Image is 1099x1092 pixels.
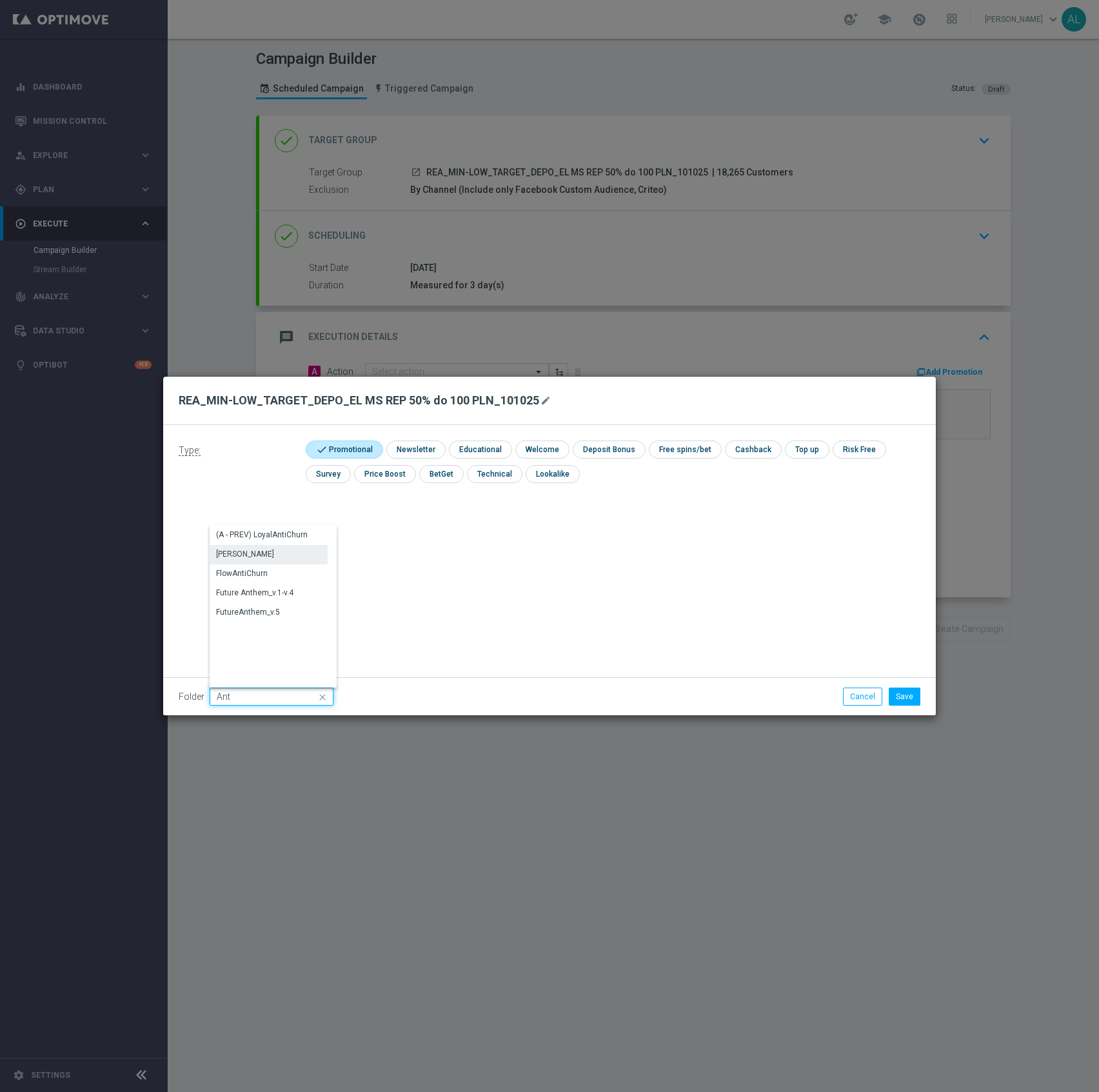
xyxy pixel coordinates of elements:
[210,688,333,706] input: Quick find
[540,395,551,406] i: mode_edit
[179,393,539,408] h2: REA_MIN-LOW_TARGET_DEPO_EL MS REP 50% do 100 PLN_101025
[216,548,274,560] div: [PERSON_NAME]
[210,545,328,564] div: Press SPACE to select this row.
[210,564,328,584] div: Press SPACE to select this row.
[216,606,280,618] div: FutureAnthem_v.5
[843,688,882,706] button: Cancel
[539,393,555,408] button: mode_edit
[210,584,328,603] div: Press SPACE to select this row.
[317,688,330,706] i: close
[216,529,308,541] div: (A - PREV) LoyalAntiChurn
[889,688,920,706] button: Save
[210,603,328,622] div: Press SPACE to select this row.
[216,587,293,599] div: Future Anthem_v.1-v.4
[216,568,268,579] div: FlowAntiChurn
[179,445,201,456] span: Type:
[179,691,204,702] label: Folder
[210,526,328,545] div: Press SPACE to select this row.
